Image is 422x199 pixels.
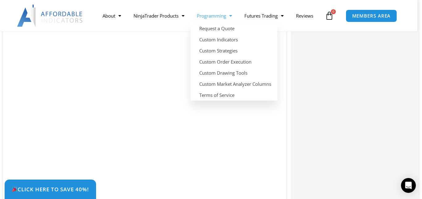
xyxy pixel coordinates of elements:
span: 0 [331,9,336,14]
nav: Menu [96,9,323,23]
a: About [96,9,127,23]
a: Custom Strategies [191,45,277,56]
a: NinjaTrader Products [127,9,191,23]
span: Click Here to save 40%! [12,187,89,192]
a: Custom Order Execution [191,56,277,67]
a: Futures Trading [238,9,290,23]
a: Custom Market Analyzer Columns [191,78,277,89]
a: Request a Quote [191,23,277,34]
a: MEMBERS AREA [346,10,397,22]
a: 0 [316,7,343,25]
span: MEMBERS AREA [352,14,391,18]
ul: Programming [191,23,277,101]
a: Terms of Service [191,89,277,101]
a: Programming [191,9,238,23]
a: 🎉Click Here to save 40%! [5,180,96,199]
a: Custom Indicators [191,34,277,45]
img: LogoAI | Affordable Indicators – NinjaTrader [17,5,83,27]
a: Reviews [290,9,319,23]
a: Custom Drawing Tools [191,67,277,78]
div: Open Intercom Messenger [401,178,416,193]
img: 🎉 [12,187,17,192]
